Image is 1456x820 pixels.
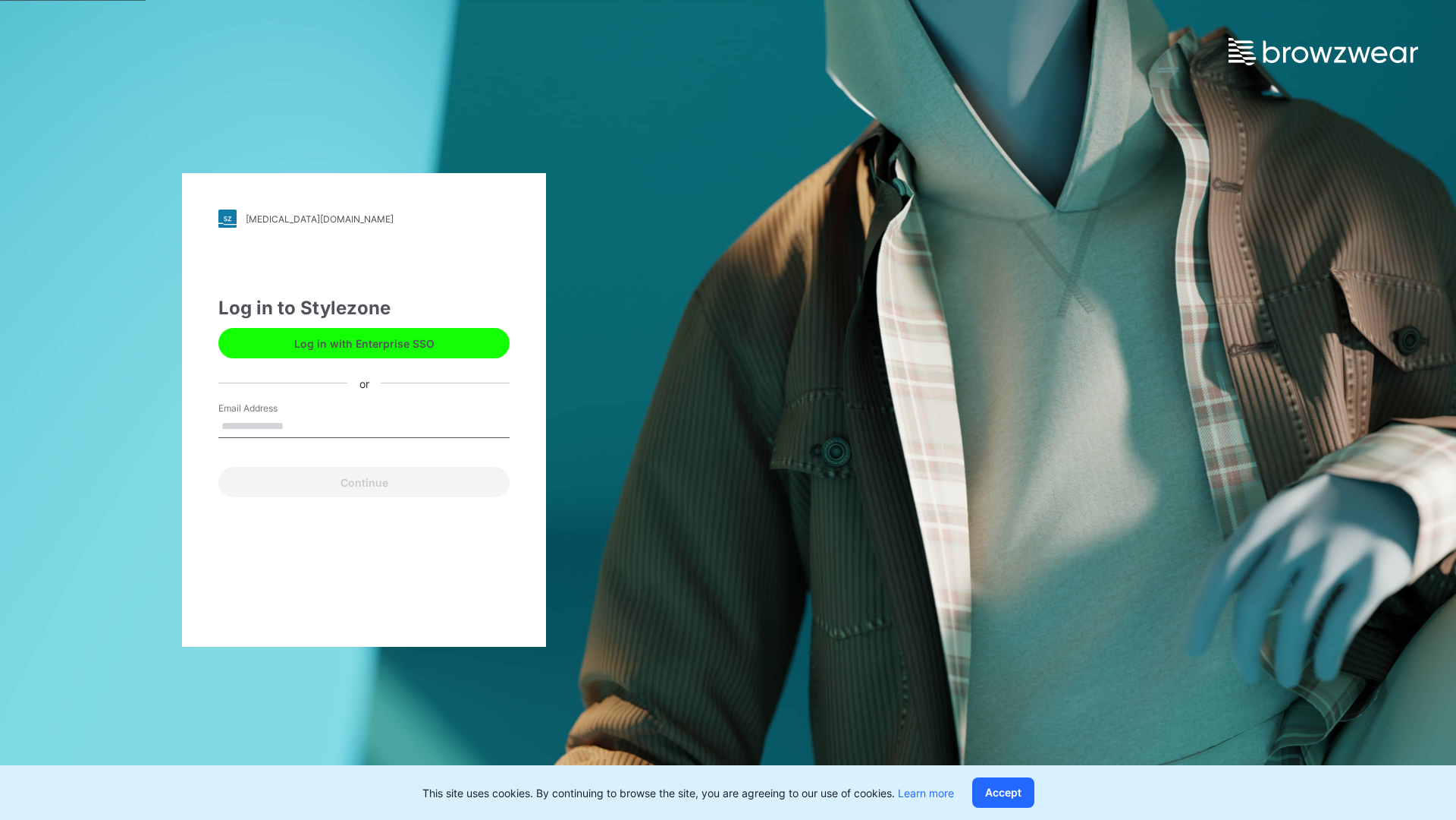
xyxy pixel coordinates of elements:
[218,210,510,228] a: [MEDICAL_DATA][DOMAIN_NAME]
[218,210,237,228] img: stylezone-logo.562084cfcfab977791bfbf7441f1a819.svg
[898,787,954,799] a: Learn more
[218,295,510,322] div: Log in to Stylezone
[246,213,394,225] div: [MEDICAL_DATA][DOMAIN_NAME]
[1228,38,1418,65] img: browzwear-logo.e42bd6dac1945053ebaf764b6aa21510.svg
[422,785,954,801] p: This site uses cookies. By continuing to browse the site, you are agreeing to our use of cookies.
[972,777,1034,808] button: Accept
[218,328,510,358] button: Log in with Enterprise SSO
[347,375,381,391] div: or
[218,402,325,415] label: Email Address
